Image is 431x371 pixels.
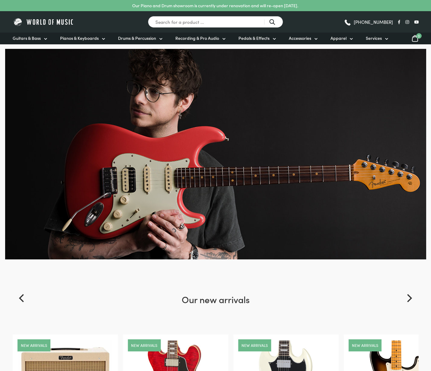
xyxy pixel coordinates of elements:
span: [PHONE_NUMBER] [354,20,393,24]
span: Guitars & Bass [13,35,41,41]
p: Our Piano and Drum showroom is currently under renovation and will re-open [DATE]. [132,2,298,9]
a: [PHONE_NUMBER] [344,17,393,27]
span: Services [366,35,382,41]
span: Apparel [330,35,346,41]
span: Pianos & Keyboards [60,35,99,41]
a: New arrivals [131,343,157,347]
span: Recording & Pro Audio [175,35,219,41]
span: 0 [416,33,422,39]
input: Search for a product ... [148,16,283,28]
h2: Our new arrivals [13,293,419,335]
span: Accessories [289,35,311,41]
span: Drums & Percussion [118,35,156,41]
button: Next [402,292,416,305]
button: Previous [16,292,29,305]
iframe: Chat with our support team [343,305,431,371]
span: Pedals & Effects [238,35,270,41]
img: Fender-Ultraluxe-Hero [5,49,426,259]
img: World of Music [13,17,75,27]
a: New arrivals [21,343,47,347]
a: New arrivals [241,343,268,347]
